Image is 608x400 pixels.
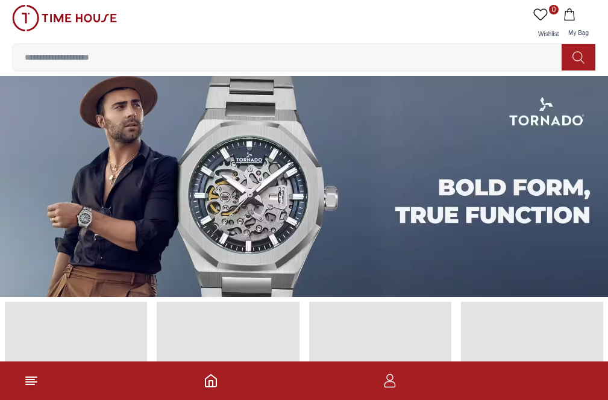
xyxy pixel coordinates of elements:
[533,31,563,37] span: Wishlist
[12,5,117,31] img: ...
[561,5,596,43] button: My Bag
[531,5,561,43] a: 0Wishlist
[549,5,559,14] span: 0
[204,373,218,388] a: Home
[563,30,594,36] span: My Bag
